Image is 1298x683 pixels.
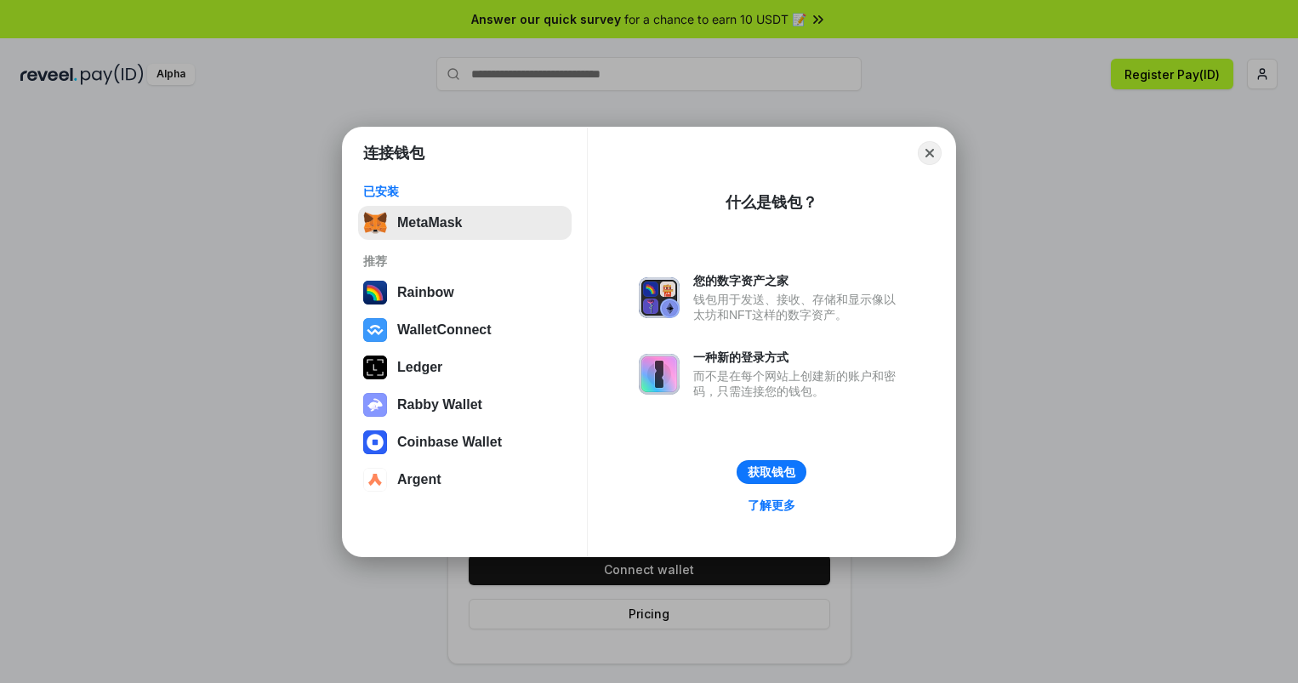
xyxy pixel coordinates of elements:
div: 获取钱包 [748,464,795,480]
button: Ledger [358,350,572,384]
div: Ledger [397,360,442,375]
button: Rabby Wallet [358,388,572,422]
div: Argent [397,472,441,487]
img: svg+xml,%3Csvg%20xmlns%3D%22http%3A%2F%2Fwww.w3.org%2F2000%2Fsvg%22%20fill%3D%22none%22%20viewBox... [639,277,680,318]
img: svg+xml,%3Csvg%20xmlns%3D%22http%3A%2F%2Fwww.w3.org%2F2000%2Fsvg%22%20fill%3D%22none%22%20viewBox... [363,393,387,417]
div: 钱包用于发送、接收、存储和显示像以太坊和NFT这样的数字资产。 [693,292,904,322]
img: svg+xml,%3Csvg%20fill%3D%22none%22%20height%3D%2233%22%20viewBox%3D%220%200%2035%2033%22%20width%... [363,211,387,235]
h1: 连接钱包 [363,143,424,163]
div: 一种新的登录方式 [693,350,904,365]
img: svg+xml,%3Csvg%20width%3D%2228%22%20height%3D%2228%22%20viewBox%3D%220%200%2028%2028%22%20fill%3D... [363,318,387,342]
img: svg+xml,%3Csvg%20width%3D%22120%22%20height%3D%22120%22%20viewBox%3D%220%200%20120%20120%22%20fil... [363,281,387,305]
button: Rainbow [358,276,572,310]
button: Argent [358,463,572,497]
img: svg+xml,%3Csvg%20xmlns%3D%22http%3A%2F%2Fwww.w3.org%2F2000%2Fsvg%22%20width%3D%2228%22%20height%3... [363,356,387,379]
div: Coinbase Wallet [397,435,502,450]
button: Coinbase Wallet [358,425,572,459]
div: 已安装 [363,184,566,199]
div: 您的数字资产之家 [693,273,904,288]
a: 了解更多 [737,494,806,516]
button: WalletConnect [358,313,572,347]
div: 而不是在每个网站上创建新的账户和密码，只需连接您的钱包。 [693,368,904,399]
div: Rainbow [397,285,454,300]
div: 了解更多 [748,498,795,513]
div: MetaMask [397,215,462,231]
button: 获取钱包 [737,460,806,484]
img: svg+xml,%3Csvg%20xmlns%3D%22http%3A%2F%2Fwww.w3.org%2F2000%2Fsvg%22%20fill%3D%22none%22%20viewBox... [639,354,680,395]
button: MetaMask [358,206,572,240]
div: Rabby Wallet [397,397,482,413]
div: WalletConnect [397,322,492,338]
button: Close [918,141,942,165]
img: svg+xml,%3Csvg%20width%3D%2228%22%20height%3D%2228%22%20viewBox%3D%220%200%2028%2028%22%20fill%3D... [363,430,387,454]
div: 推荐 [363,253,566,269]
div: 什么是钱包？ [726,192,817,213]
img: svg+xml,%3Csvg%20width%3D%2228%22%20height%3D%2228%22%20viewBox%3D%220%200%2028%2028%22%20fill%3D... [363,468,387,492]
